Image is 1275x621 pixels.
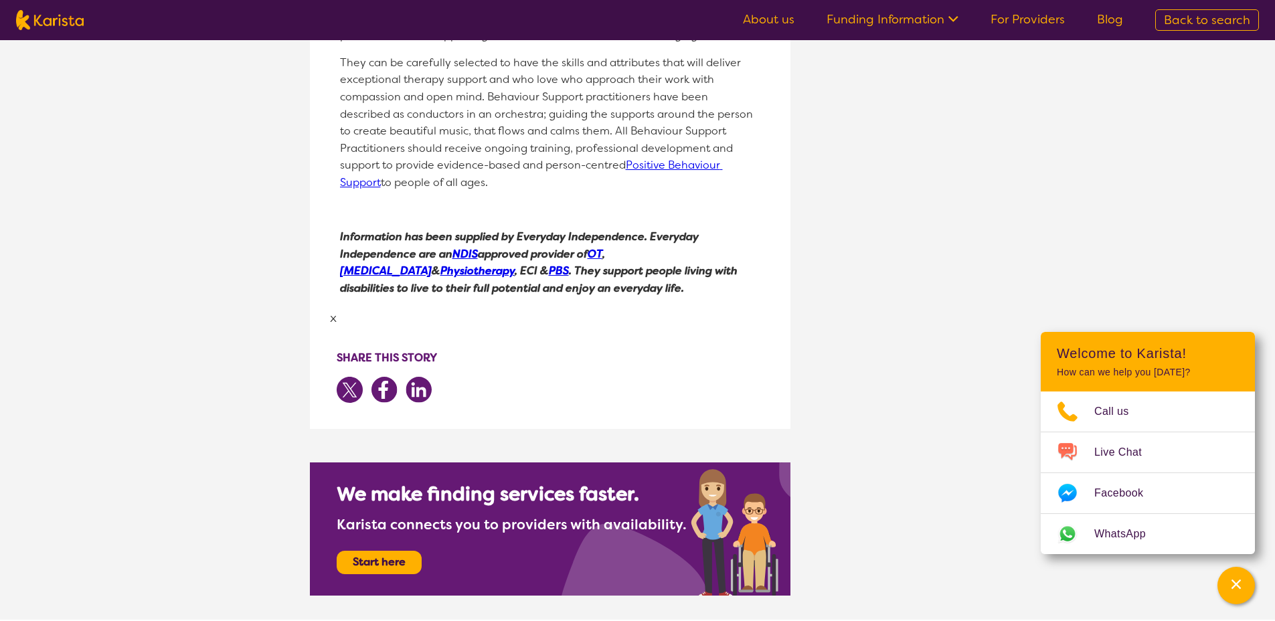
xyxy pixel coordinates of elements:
p: x [330,308,770,328]
a: Positive Behaviour Support [340,158,723,189]
ul: Choose channel [1041,391,1255,554]
em: Information has been supplied by Everyday Independence. Everyday Independence are an approved pro... [340,230,740,295]
a: For Providers [991,11,1065,27]
img: Facebook [371,377,398,403]
button: Channel Menu [1217,567,1255,604]
a: PBS [549,264,569,278]
a: Physiotherapy [440,264,515,278]
p: Karista connects you to providers with availability. [337,515,687,535]
span: Call us [1094,402,1145,422]
a: Blog [1097,11,1123,27]
img: LinkedIn [406,377,432,403]
span: WhatsApp [1094,524,1162,544]
span: Facebook [1094,483,1159,503]
span: Live Chat [1094,442,1158,462]
button: Start here [337,551,422,573]
a: Web link opens in a new tab. [1041,514,1255,554]
p: How can we help you [DATE]? [1057,367,1239,378]
img: Karista logo [16,10,84,30]
div: Channel Menu [1041,332,1255,554]
a: Back to search [1155,9,1259,31]
a: Funding Information [827,11,958,27]
a: About us [743,11,794,27]
img: Twitter [337,377,363,403]
h2: Welcome to Karista! [1057,345,1239,361]
a: OT [588,247,602,261]
p: They can be carefully selected to have the skills and attributes that will deliver exceptional th... [340,54,760,191]
a: NDIS [452,247,478,261]
h1: We make finding services faster. [337,484,687,504]
span: Back to search [1164,12,1250,28]
h3: SHARE THIS STORY [337,347,770,369]
a: [MEDICAL_DATA] [340,264,432,278]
